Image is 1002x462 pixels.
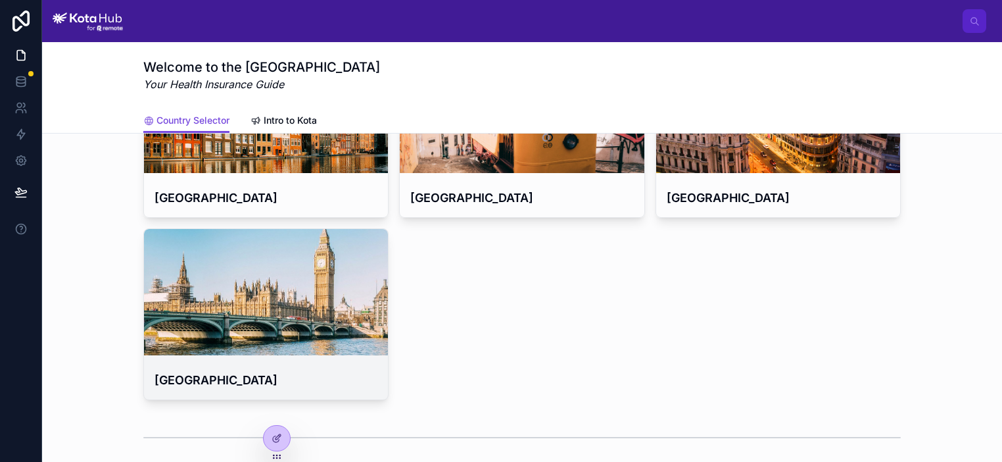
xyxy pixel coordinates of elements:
[251,109,317,135] a: Intro to Kota
[143,58,380,76] h1: Welcome to the [GEOGRAPHIC_DATA]
[53,11,123,32] img: App logo
[143,109,229,134] a: Country Selector
[264,114,317,127] span: Intro to Kota
[410,189,633,207] h4: [GEOGRAPHIC_DATA]
[155,371,377,389] h4: [GEOGRAPHIC_DATA]
[143,76,380,92] em: Your Health Insurance Guide
[133,18,963,24] div: scrollable content
[156,114,229,127] span: Country Selector
[143,228,389,400] a: [GEOGRAPHIC_DATA]
[155,189,377,207] h4: [GEOGRAPHIC_DATA]
[144,229,388,355] div: london.jpg
[667,189,890,207] h4: [GEOGRAPHIC_DATA]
